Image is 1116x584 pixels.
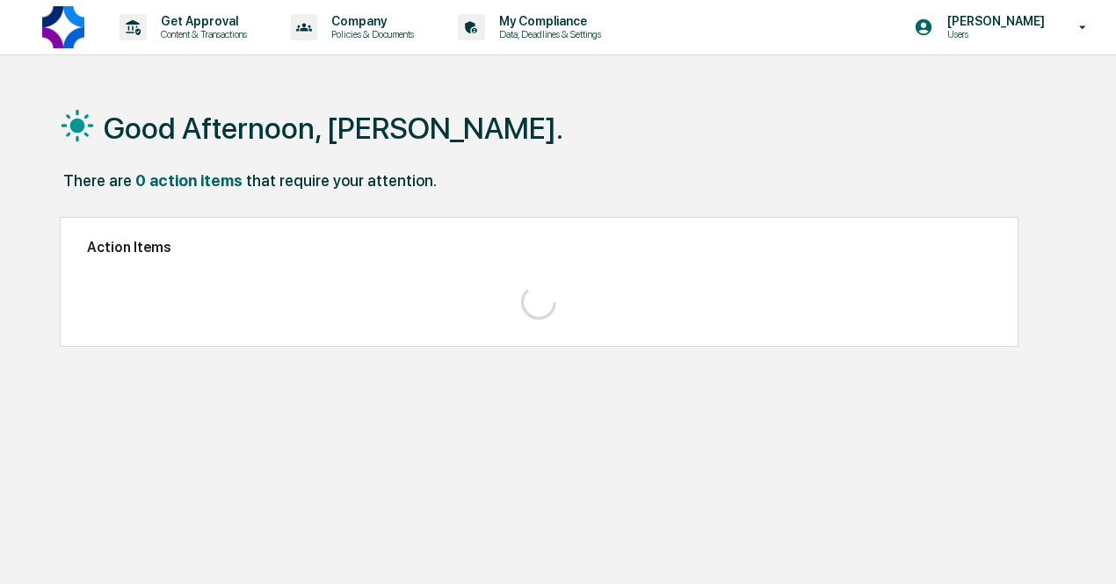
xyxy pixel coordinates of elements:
[104,111,563,146] h1: Good Afternoon, [PERSON_NAME].
[246,171,437,190] div: that require your attention.
[933,14,1054,28] p: [PERSON_NAME]
[87,239,991,256] h2: Action Items
[317,28,423,40] p: Policies & Documents
[147,28,256,40] p: Content & Transactions
[63,171,132,190] div: There are
[485,28,610,40] p: Data, Deadlines & Settings
[317,14,423,28] p: Company
[485,14,610,28] p: My Compliance
[42,6,84,48] img: logo
[933,28,1054,40] p: Users
[135,171,243,190] div: 0 action items
[147,14,256,28] p: Get Approval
